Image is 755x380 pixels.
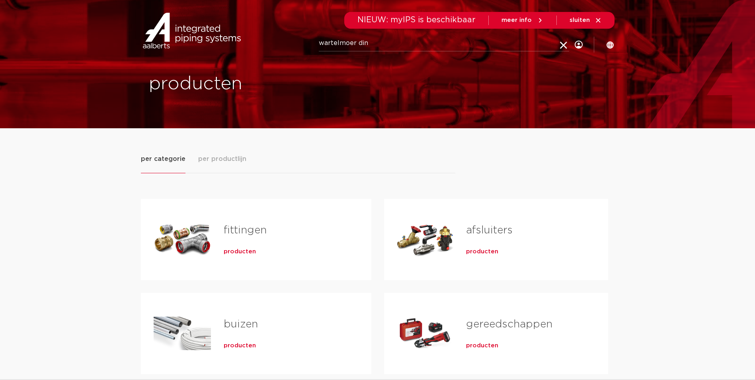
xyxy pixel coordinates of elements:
[501,17,532,23] span: meer info
[141,154,185,164] span: per categorie
[198,154,246,164] span: per productlijn
[466,225,513,235] a: afsluiters
[224,342,256,350] a: producten
[224,248,256,256] a: producten
[319,35,569,51] input: zoeken...
[575,29,583,61] div: my IPS
[466,319,552,329] a: gereedschappen
[224,225,267,235] a: fittingen
[466,342,498,350] a: producten
[501,17,544,24] a: meer info
[570,17,590,23] span: sluiten
[149,71,374,97] h1: producten
[466,248,498,256] a: producten
[570,17,602,24] a: sluiten
[357,16,476,24] span: NIEUW: myIPS is beschikbaar
[224,319,258,329] a: buizen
